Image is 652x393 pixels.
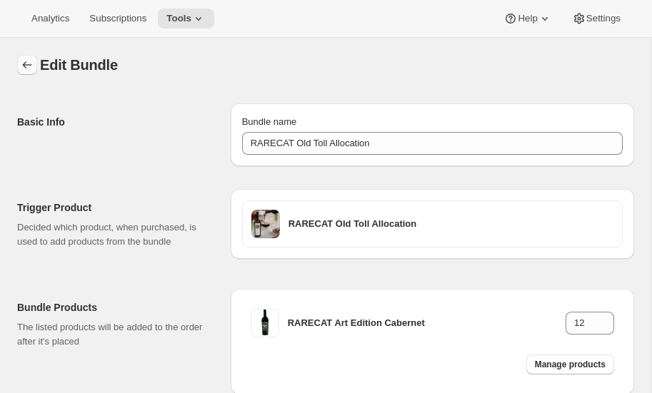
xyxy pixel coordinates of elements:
input: ie. Smoothie box [242,132,623,155]
h3: RARECAT Art Edition Cabernet [288,316,566,330]
h2: Bundle Products [17,300,208,315]
button: Bundles [17,55,37,75]
h2: Trigger Product [17,200,208,215]
button: Manage products [526,354,614,374]
button: Settings [563,9,629,29]
span: Settings [586,13,621,24]
button: Subscriptions [81,9,155,29]
span: Analytics [31,13,69,24]
span: Bundle name [242,116,297,127]
button: Tools [158,9,214,29]
span: Edit Bundle [40,57,118,73]
h2: Basic Info [17,115,208,129]
img: RARECAT-Old-Toll-Product_2.png [251,309,279,337]
img: Square_1600x1600_3.png [251,210,280,238]
span: Manage products [535,359,606,370]
span: Help [518,13,537,24]
button: Help [495,9,560,29]
p: Decided which product, when purchased, is used to add products from the bundle [17,220,208,249]
span: Subscriptions [89,13,146,24]
h3: RARECAT Old Toll Allocation [289,217,613,231]
span: Tools [166,13,191,24]
button: Analytics [23,9,78,29]
p: The listed products will be added to the order after it's placed [17,320,208,349]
